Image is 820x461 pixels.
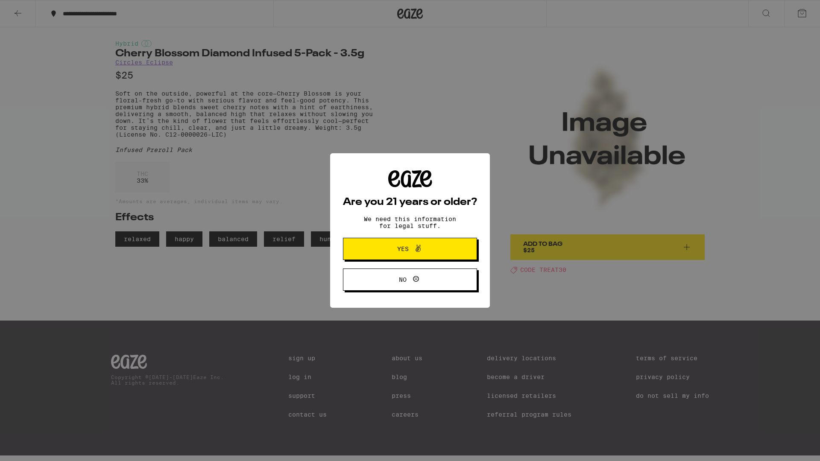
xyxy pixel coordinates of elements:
[357,216,463,229] p: We need this information for legal stuff.
[399,277,407,283] span: No
[397,246,409,252] span: Yes
[343,197,477,207] h2: Are you 21 years or older?
[343,268,477,291] button: No
[343,238,477,260] button: Yes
